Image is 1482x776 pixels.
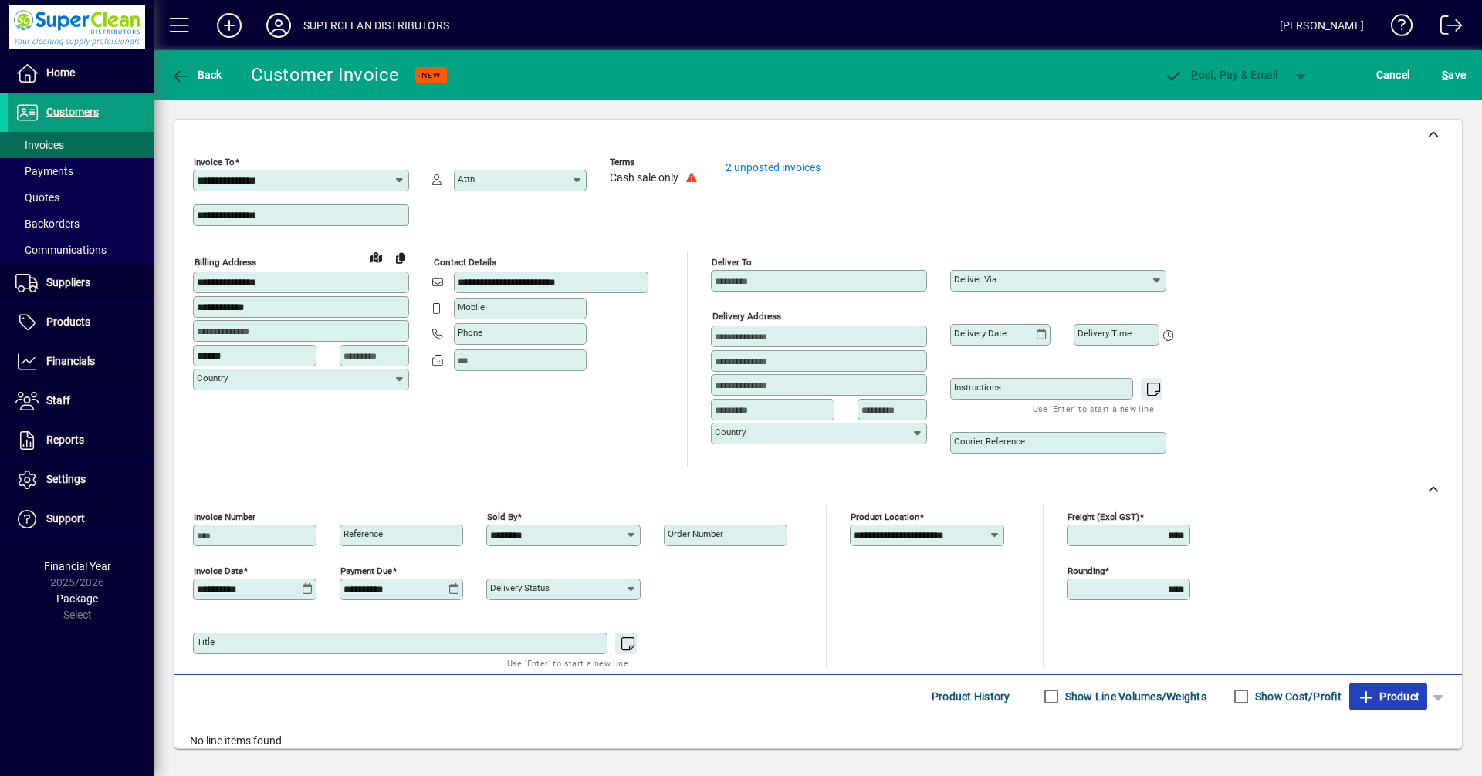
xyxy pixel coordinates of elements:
span: NEW [421,70,441,80]
a: View on map [364,245,388,269]
app-page-header-button: Back [154,61,239,89]
mat-label: Delivery time [1078,328,1132,339]
mat-label: Deliver To [712,257,752,268]
span: Package [56,592,98,605]
span: S [1442,69,1448,81]
span: ost, Pay & Email [1165,69,1278,81]
span: Cash sale only [610,172,678,184]
a: Settings [8,461,154,499]
span: Home [46,66,75,79]
button: Add [205,12,254,39]
mat-hint: Use 'Enter' to start a new line [507,654,628,672]
button: Cancel [1372,61,1414,89]
div: SUPERCLEAN DISTRIBUTORS [303,13,449,38]
mat-label: Instructions [954,382,1001,393]
span: ave [1442,62,1466,87]
button: Copy to Delivery address [388,245,413,270]
mat-label: Product location [851,511,919,522]
div: [PERSON_NAME] [1280,13,1364,38]
div: No line items found [174,717,1462,764]
mat-label: Delivery date [954,328,1007,339]
mat-label: Invoice To [194,157,235,167]
mat-label: Delivery status [490,582,550,593]
mat-label: Deliver via [954,274,996,285]
mat-label: Courier Reference [954,436,1025,447]
span: Suppliers [46,276,90,288]
a: Products [8,303,154,342]
mat-label: Country [715,427,746,437]
label: Show Line Volumes/Weights [1062,689,1206,704]
a: Logout [1429,3,1463,53]
mat-label: Mobile [458,302,485,312]
a: Communications [8,237,154,263]
button: Product [1349,683,1427,710]
span: Products [46,315,90,328]
button: Post, Pay & Email [1157,61,1286,89]
a: Knowledge Base [1379,3,1413,53]
mat-label: Order number [668,528,723,539]
span: Cancel [1376,62,1410,87]
mat-label: Invoice date [194,565,243,576]
span: Customers [46,106,99,118]
span: Back [171,69,222,81]
button: Profile [254,12,303,39]
a: Payments [8,158,154,184]
span: Reports [46,434,84,446]
mat-label: Reference [343,528,383,539]
mat-label: Invoice number [194,511,255,522]
mat-label: Phone [458,327,482,338]
span: Support [46,512,85,525]
mat-label: Title [197,636,215,647]
span: Financial Year [44,560,111,572]
mat-label: Payment due [340,565,392,576]
a: Reports [8,421,154,460]
a: Invoices [8,132,154,158]
a: Quotes [8,184,154,211]
div: Customer Invoice [251,62,400,87]
a: Suppliers [8,264,154,302]
span: Staff [46,394,70,407]
mat-label: Rounding [1068,565,1105,576]
span: Backorders [15,218,80,230]
button: Product History [925,683,1017,710]
mat-label: Sold by [487,511,517,522]
span: Invoices [15,139,64,151]
span: Communications [15,244,107,256]
a: Staff [8,382,154,420]
span: Financials [46,355,95,367]
span: Quotes [15,191,59,204]
a: Home [8,54,154,93]
mat-label: Attn [458,174,475,184]
button: Back [167,61,226,89]
a: Support [8,500,154,538]
span: Settings [46,473,86,485]
mat-label: Freight (excl GST) [1068,511,1139,522]
span: Terms [610,157,702,167]
mat-label: Country [197,373,228,383]
span: P [1191,69,1198,81]
a: 2 unposted invoices [726,161,821,174]
span: Product [1357,684,1419,709]
mat-hint: Use 'Enter' to start a new line [1033,400,1154,417]
a: Financials [8,342,154,381]
label: Show Cost/Profit [1252,689,1342,704]
span: Product History [932,684,1010,709]
span: Payments [15,165,73,177]
button: Save [1438,61,1470,89]
a: Backorders [8,211,154,237]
